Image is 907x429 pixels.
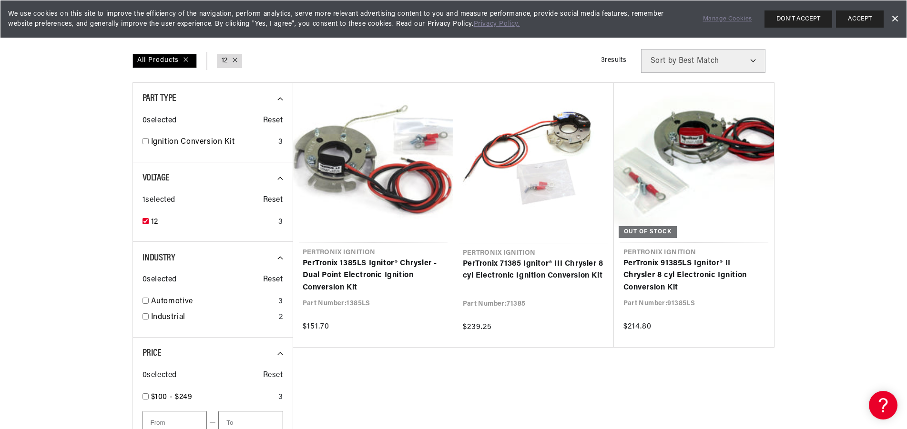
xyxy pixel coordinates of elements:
[474,20,520,28] a: Privacy Policy.
[132,54,197,68] div: All Products
[278,296,283,308] div: 3
[263,194,283,207] span: Reset
[143,194,175,207] span: 1 selected
[703,14,752,24] a: Manage Cookies
[303,258,444,294] a: PerTronix 1385LS Ignitor® Chrysler - Dual Point Electronic Ignition Conversion Kit
[222,56,228,66] a: 12
[836,10,884,28] button: ACCEPT
[151,311,275,324] a: Industrial
[151,296,275,308] a: Automotive
[278,216,283,229] div: 3
[263,115,283,127] span: Reset
[151,393,193,401] span: $100 - $249
[279,311,283,324] div: 2
[278,391,283,404] div: 3
[463,258,604,282] a: PerTronix 71385 Ignitor® III Chrysler 8 cyl Electronic Ignition Conversion Kit
[151,136,275,149] a: Ignition Conversion Kit
[8,9,690,29] span: We use cookies on this site to improve the efficiency of the navigation, perform analytics, serve...
[143,274,177,286] span: 0 selected
[887,12,902,26] a: Dismiss Banner
[143,115,177,127] span: 0 selected
[143,369,177,382] span: 0 selected
[143,173,170,183] span: Voltage
[143,94,176,103] span: Part Type
[641,49,765,73] select: Sort by
[151,216,275,229] a: 12
[651,57,677,65] span: Sort by
[278,136,283,149] div: 3
[601,57,627,64] span: 3 results
[764,10,832,28] button: DON'T ACCEPT
[623,258,764,294] a: PerTronix 91385LS Ignitor® II Chrysler 8 cyl Electronic Ignition Conversion Kit
[263,369,283,382] span: Reset
[143,253,175,263] span: Industry
[209,417,216,429] span: —
[263,274,283,286] span: Reset
[143,349,162,358] span: Price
